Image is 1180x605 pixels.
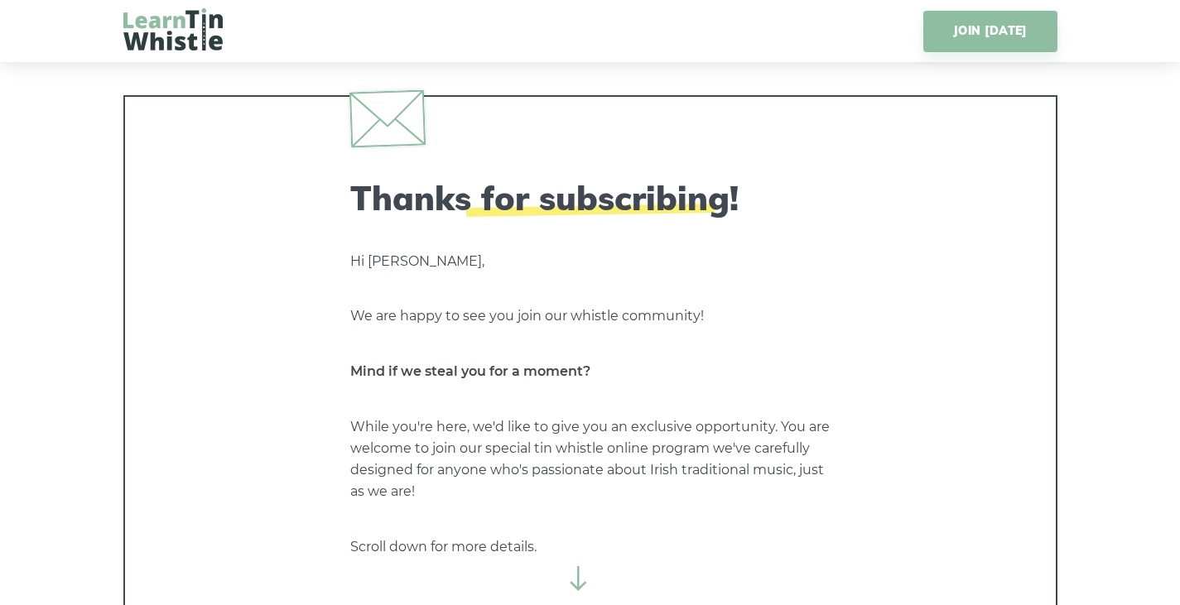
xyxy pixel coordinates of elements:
img: envelope.svg [349,89,425,147]
p: Scroll down for more details. [350,536,831,558]
p: Hi [PERSON_NAME], [350,251,831,272]
strong: Mind if we steal you for a moment? [350,363,590,379]
p: While you're here, we'd like to give you an exclusive opportunity. You are welcome to join our sp... [350,416,831,502]
p: We are happy to see you join our whistle community! [350,305,831,327]
img: LearnTinWhistle.com [123,8,223,50]
a: JOIN [DATE] [923,11,1057,52]
h2: Thanks for subscribing! [350,178,831,218]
